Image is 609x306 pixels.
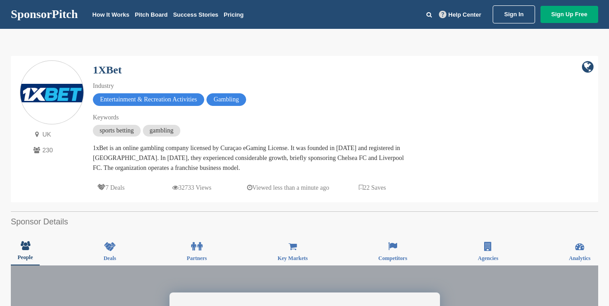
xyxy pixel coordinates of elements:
span: gambling [143,125,180,137]
span: sports betting [93,125,141,137]
div: Industry [93,81,408,91]
a: Success Stories [173,11,218,18]
span: People [18,255,33,260]
p: 22 Saves [359,182,386,193]
span: Partners [187,256,207,261]
a: Pricing [224,11,243,18]
a: How It Works [92,11,129,18]
p: UK [31,129,84,140]
p: 7 Deals [97,182,124,193]
span: Gambling [206,93,246,106]
h2: Sponsor Details [11,216,598,228]
div: Keywords [93,113,408,123]
span: Agencies [478,256,498,261]
span: Key Markets [278,256,308,261]
span: Analytics [569,256,591,261]
p: 32733 Views [172,182,211,193]
a: Sign In [493,5,535,23]
a: Pitch Board [135,11,168,18]
p: 230 [31,145,84,156]
a: SponsorPitch [11,9,78,20]
div: 1xBet is an online gambling company licensed by Curaçao eGaming License. It was founded in [DATE]... [93,143,408,173]
p: Viewed less than a minute ago [247,182,330,193]
a: Sign Up Free [540,6,598,23]
span: Entertainment & Recreation Activities [93,93,204,106]
a: Help Center [437,9,483,20]
span: Deals [104,256,116,261]
a: 1XBet [93,64,122,76]
a: company link [582,60,594,74]
span: Competitors [378,256,407,261]
img: Sponsorpitch & 1XBet [20,84,83,102]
